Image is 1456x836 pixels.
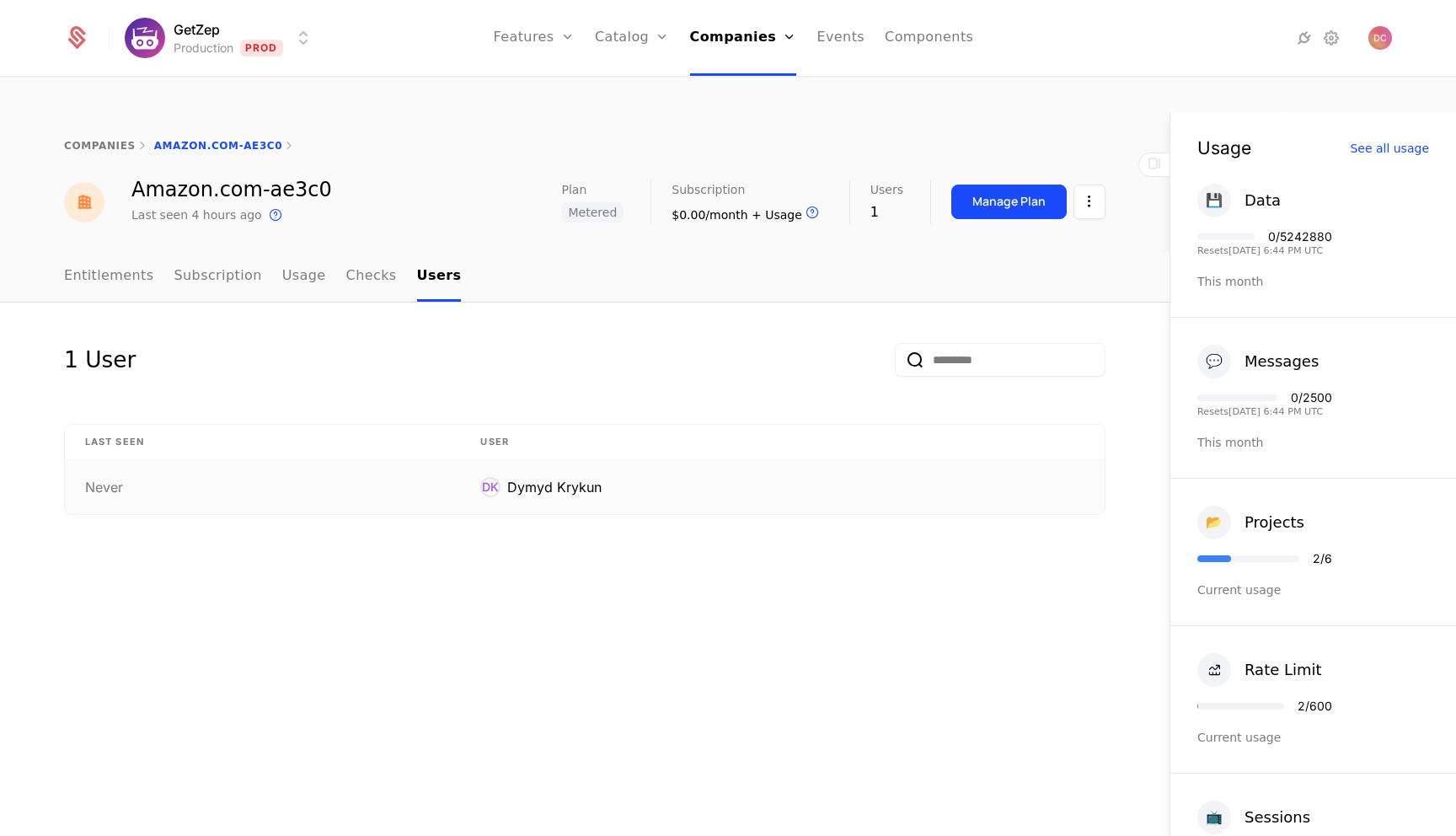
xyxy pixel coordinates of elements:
a: Settings [1321,28,1341,48]
button: 📺Sessions [1197,801,1310,834]
a: Usage [282,252,326,302]
div: Current usage [1197,581,1429,598]
div: 📂 [1197,506,1231,539]
div: Never [85,480,440,494]
div: 📺 [1197,801,1231,834]
div: DK [480,477,500,497]
img: Amazon.com-ae3c0 [64,182,104,222]
div: Production [174,40,233,56]
div: Usage [1197,139,1251,157]
div: 1 [870,202,903,222]
div: Projects [1245,511,1304,534]
div: 💾 [1197,184,1231,217]
img: GetZep [125,18,165,58]
a: Integrations [1294,28,1314,48]
div: Current usage [1197,729,1429,746]
button: Select environment [130,19,313,56]
button: 💬Messages [1197,345,1319,378]
div: 1 User [64,343,136,377]
div: Amazon.com-ae3c0 [131,180,332,200]
span: Subscription [672,184,745,196]
span: GetZep [174,19,220,40]
a: Users [417,252,462,302]
button: 💾Data [1197,184,1281,217]
nav: Main [64,252,1105,302]
button: Manage Plan [951,185,1067,219]
div: Dymyd Krykun [507,477,602,497]
div: Manage Plan [972,193,1046,210]
img: Daniel Chalef [1368,26,1392,50]
div: Last seen 4 hours ago [131,206,262,223]
div: 2 / 6 [1313,553,1332,565]
div: Messages [1245,350,1319,373]
span: Metered [562,202,624,222]
button: Rate Limit [1197,653,1322,687]
div: 0 / 5242880 [1268,231,1332,243]
div: 2 / 600 [1298,700,1332,712]
div: Rate Limit [1245,658,1322,682]
div: Data [1245,189,1281,212]
button: Open user button [1368,26,1392,50]
button: Select action [1073,185,1105,219]
div: 💬 [1197,345,1231,378]
a: Entitlements [64,252,154,302]
div: 0 / 2500 [1291,392,1332,404]
button: 📂Projects [1197,506,1304,539]
a: Subscription [174,252,262,302]
div: See all usage [1350,142,1429,154]
div: $0.00/month [672,202,822,223]
th: Last Seen [65,425,460,460]
span: Plan [562,184,587,196]
div: Sessions [1245,806,1310,829]
div: This month [1197,434,1429,451]
span: + Usage [752,208,802,222]
span: Prod [240,40,283,56]
a: companies [64,140,136,152]
th: User [460,425,1105,460]
span: Users [870,184,903,196]
div: This month [1197,273,1429,290]
ul: Choose Sub Page [64,252,461,302]
div: Resets [DATE] 6:44 PM UTC [1197,246,1332,255]
a: Checks [346,252,397,302]
div: Resets [DATE] 6:44 PM UTC [1197,407,1332,416]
